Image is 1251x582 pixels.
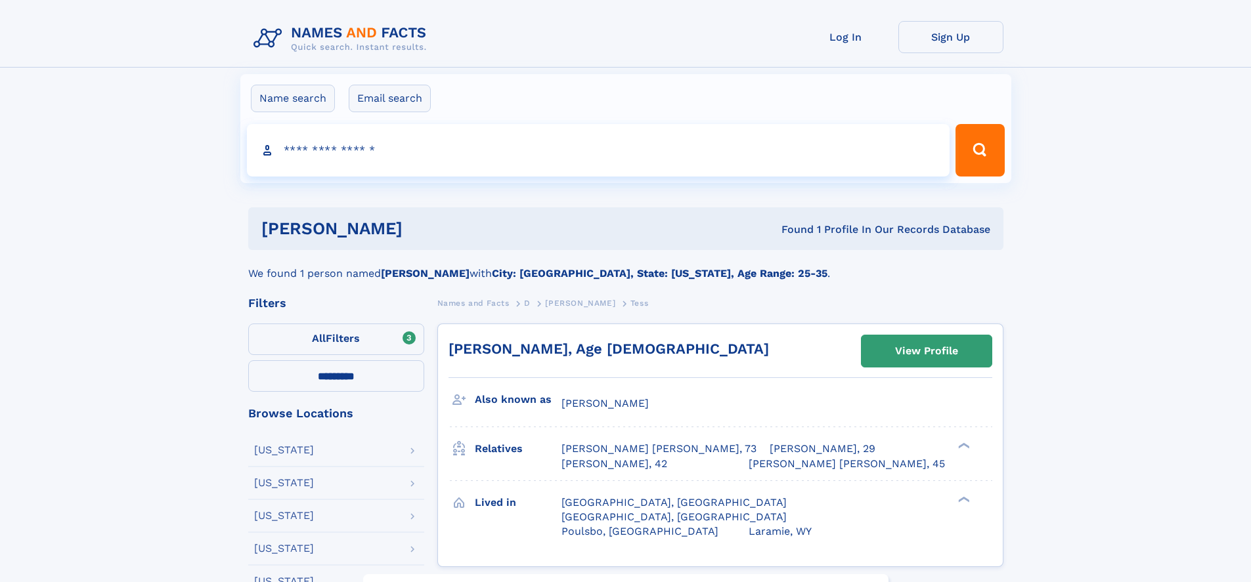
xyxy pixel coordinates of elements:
a: [PERSON_NAME] [545,295,615,311]
div: View Profile [895,336,958,366]
div: [US_STATE] [254,445,314,455]
a: Sign Up [898,21,1003,53]
h3: Also known as [475,388,561,411]
span: [GEOGRAPHIC_DATA], [GEOGRAPHIC_DATA] [561,510,787,523]
span: [PERSON_NAME] [545,299,615,308]
div: [US_STATE] [254,478,314,488]
span: Tess [630,299,648,308]
img: Logo Names and Facts [248,21,437,56]
div: [US_STATE] [254,510,314,521]
h3: Relatives [475,438,561,460]
span: Poulsbo, [GEOGRAPHIC_DATA] [561,525,718,537]
a: [PERSON_NAME], 42 [561,457,667,471]
h1: [PERSON_NAME] [261,220,592,237]
span: [PERSON_NAME] [561,397,649,409]
a: View Profile [862,335,992,367]
label: Email search [349,85,431,112]
a: [PERSON_NAME], Age [DEMOGRAPHIC_DATA] [449,341,769,357]
button: Search Button [955,124,1004,177]
div: ❯ [955,442,971,450]
span: All [312,332,326,344]
div: ❯ [955,495,971,503]
a: [PERSON_NAME] [PERSON_NAME], 45 [749,457,945,471]
span: Laramie, WY [749,525,812,537]
label: Name search [251,85,335,112]
b: [PERSON_NAME] [381,267,470,280]
div: Browse Locations [248,407,424,419]
span: [GEOGRAPHIC_DATA], [GEOGRAPHIC_DATA] [561,496,787,509]
input: search input [247,124,950,177]
a: Names and Facts [437,295,510,311]
div: [US_STATE] [254,543,314,554]
a: [PERSON_NAME] [PERSON_NAME], 73 [561,442,757,456]
h3: Lived in [475,491,561,514]
span: D [524,299,531,308]
div: We found 1 person named with . [248,250,1003,281]
a: D [524,295,531,311]
a: Log In [793,21,898,53]
a: [PERSON_NAME], 29 [770,442,875,456]
label: Filters [248,323,424,355]
b: City: [GEOGRAPHIC_DATA], State: [US_STATE], Age Range: 25-35 [492,267,827,280]
div: Filters [248,297,424,309]
div: Found 1 Profile In Our Records Database [592,222,990,237]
